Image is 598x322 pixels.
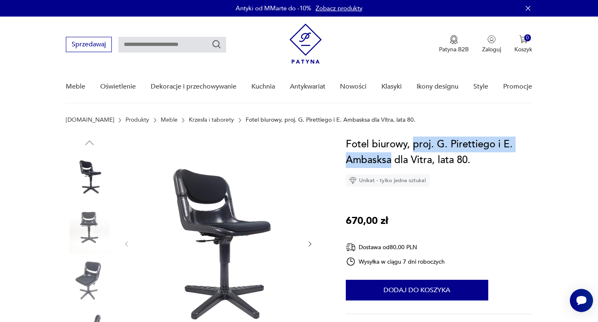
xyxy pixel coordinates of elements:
button: Patyna B2B [439,35,469,53]
a: Meble [66,71,85,103]
h1: Fotel biurowy, proj. G. Pirettiego i E. Ambasksa dla Vitra, lata 80. [346,137,533,168]
p: Patyna B2B [439,46,469,53]
a: Dekoracje i przechowywanie [151,71,236,103]
a: Produkty [125,117,149,123]
iframe: Smartsupp widget button [570,289,593,312]
a: Meble [161,117,178,123]
a: Krzesła i taborety [189,117,234,123]
a: Oświetlenie [100,71,136,103]
img: Ikona koszyka [519,35,528,43]
p: 670,00 zł [346,213,388,229]
a: Klasyki [381,71,402,103]
img: Ikona dostawy [346,242,356,252]
div: Dostawa od 80,00 PLN [346,242,445,252]
p: Fotel biurowy, proj. G. Pirettiego i E. Ambasksa dla Vitra, lata 80. [246,117,415,123]
a: Nowości [340,71,367,103]
button: 0Koszyk [514,35,532,53]
a: [DOMAIN_NAME] [66,117,114,123]
div: Unikat - tylko jedna sztuka! [346,174,429,187]
p: Zaloguj [482,46,501,53]
img: Ikonka użytkownika [487,35,496,43]
a: Ikona medaluPatyna B2B [439,35,469,53]
p: Antyki od MMarte do -10% [236,4,311,12]
button: Dodaj do koszyka [346,280,488,300]
p: Koszyk [514,46,532,53]
button: Zaloguj [482,35,501,53]
a: Kuchnia [251,71,275,103]
a: Antykwariat [290,71,326,103]
img: Zdjęcie produktu Fotel biurowy, proj. G. Pirettiego i E. Ambasksa dla Vitra, lata 80. [66,153,113,200]
a: Zobacz produkty [316,4,362,12]
a: Style [473,71,488,103]
img: Zdjęcie produktu Fotel biurowy, proj. G. Pirettiego i E. Ambasksa dla Vitra, lata 80. [66,206,113,253]
a: Promocje [503,71,532,103]
div: 0 [524,34,531,41]
a: Sprzedawaj [66,42,112,48]
img: Patyna - sklep z meblami i dekoracjami vintage [289,24,322,64]
a: Ikony designu [417,71,458,103]
img: Ikona medalu [450,35,458,44]
img: Ikona diamentu [349,177,357,184]
img: Zdjęcie produktu Fotel biurowy, proj. G. Pirettiego i E. Ambasksa dla Vitra, lata 80. [66,259,113,306]
div: Wysyłka w ciągu 7 dni roboczych [346,257,445,267]
button: Szukaj [212,39,222,49]
button: Sprzedawaj [66,37,112,52]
